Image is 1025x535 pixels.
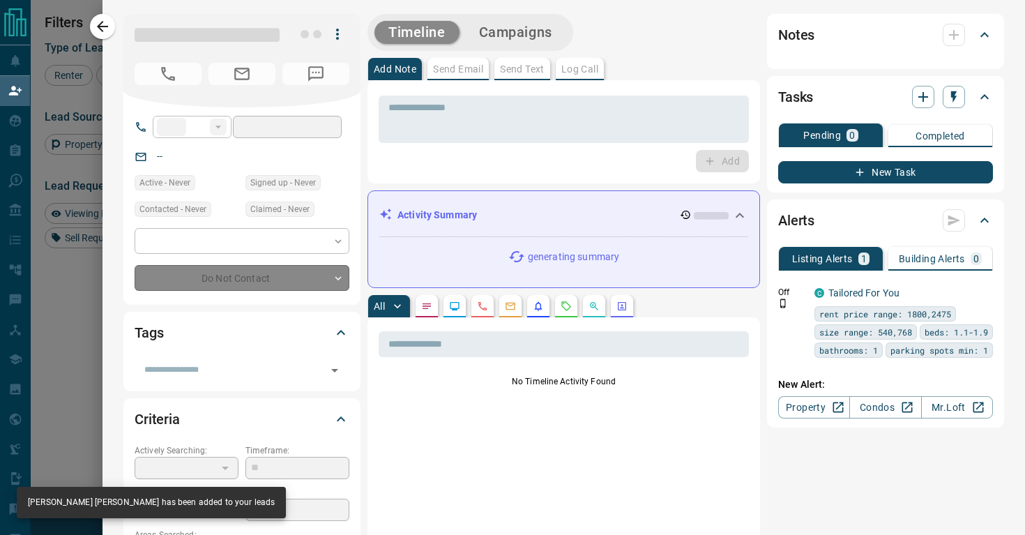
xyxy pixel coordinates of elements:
svg: Emails [505,301,516,312]
p: Pending [803,130,841,140]
button: Campaigns [465,21,566,44]
span: rent price range: 1800,2475 [819,307,951,321]
h2: Notes [778,24,814,46]
div: Tasks [778,80,993,114]
svg: Agent Actions [616,301,628,312]
div: Tags [135,316,349,349]
p: Completed [916,131,965,141]
svg: Push Notification Only [778,299,788,308]
p: Off [778,286,806,299]
p: Activity Summary [397,208,477,223]
p: 0 [849,130,855,140]
span: Contacted - Never [139,202,206,216]
div: Criteria [135,402,349,436]
button: Open [325,361,344,380]
h2: Tags [135,322,163,344]
p: Actively Searching: [135,444,238,457]
button: Timeline [374,21,460,44]
h2: Alerts [778,209,814,232]
p: 1 [861,254,867,264]
p: Budget: [245,486,349,499]
h2: Tasks [778,86,813,108]
span: Claimed - Never [250,202,310,216]
span: Active - Never [139,176,190,190]
svg: Listing Alerts [533,301,544,312]
svg: Opportunities [589,301,600,312]
svg: Notes [421,301,432,312]
span: No Number [135,63,202,85]
p: Building Alerts [899,254,965,264]
svg: Requests [561,301,572,312]
div: Activity Summary [379,202,748,228]
p: Listing Alerts [792,254,853,264]
span: parking spots min: 1 [890,343,988,357]
span: bathrooms: 1 [819,343,878,357]
div: Notes [778,18,993,52]
span: size range: 540,768 [819,325,912,339]
div: [PERSON_NAME] [PERSON_NAME] has been added to your leads [28,491,275,514]
h2: Criteria [135,408,180,430]
p: New Alert: [778,377,993,392]
p: 0 [973,254,979,264]
p: generating summary [528,250,619,264]
button: New Task [778,161,993,183]
p: Timeframe: [245,444,349,457]
p: All [374,301,385,311]
p: No Timeline Activity Found [379,375,749,388]
span: No Email [208,63,275,85]
div: Alerts [778,204,993,237]
span: No Number [282,63,349,85]
div: condos.ca [814,288,824,298]
a: Tailored For You [828,287,899,299]
svg: Lead Browsing Activity [449,301,460,312]
p: Add Note [374,64,416,74]
p: Search Range: [135,486,238,499]
a: -- [157,151,162,162]
div: Do Not Contact [135,265,349,291]
a: Mr.Loft [921,396,993,419]
a: Property [778,396,850,419]
svg: Calls [477,301,488,312]
span: Signed up - Never [250,176,316,190]
span: beds: 1.1-1.9 [925,325,988,339]
a: Condos [849,396,921,419]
